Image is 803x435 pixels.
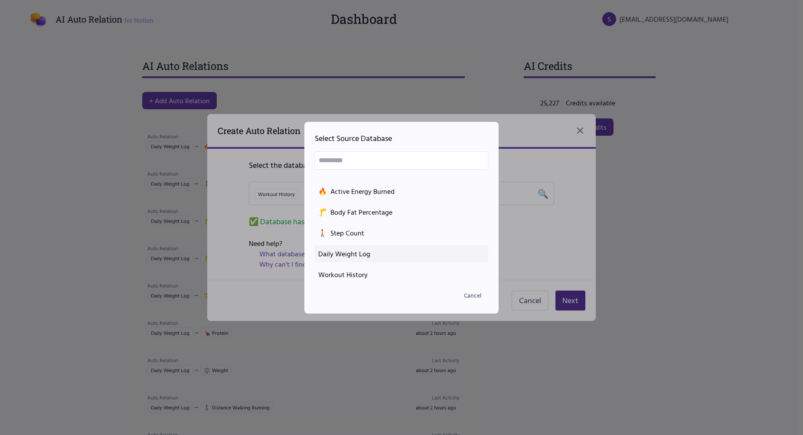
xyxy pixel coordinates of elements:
[318,269,485,280] div: Workout History
[318,249,485,259] div: Daily Weight Log
[318,228,485,238] div: Step Count
[318,228,327,238] span: 🚶
[318,207,485,217] div: Body Fat Percentage
[457,288,488,303] button: Cancel
[318,207,327,217] span: 🦵
[318,186,485,196] div: Active Energy Burned
[315,132,488,144] h2: Select Source Database
[318,186,327,196] span: 🔥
